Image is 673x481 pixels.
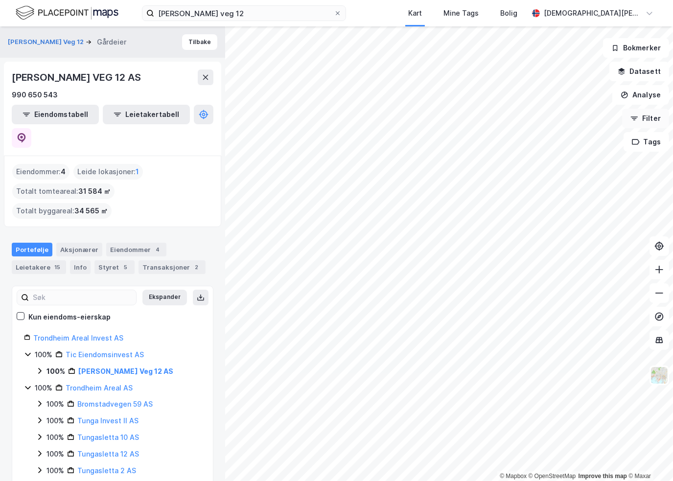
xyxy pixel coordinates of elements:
div: 5 [121,262,131,272]
div: Info [70,260,91,274]
a: Tungasletta 12 AS [77,450,139,458]
div: 100% [46,465,64,477]
a: Trondheim Areal Invest AS [33,334,123,342]
a: Tunga Invest II AS [77,416,139,425]
div: 990 650 543 [12,89,58,101]
iframe: Chat Widget [624,434,673,481]
div: Eiendommer [106,243,166,256]
button: Analyse [612,85,669,105]
div: Styret [94,260,135,274]
span: 34 565 ㎡ [74,205,108,217]
div: Totalt tomteareal : [12,183,115,199]
div: 100% [46,398,64,410]
div: Mine Tags [443,7,479,19]
div: [PERSON_NAME] VEG 12 AS [12,69,142,85]
button: Eiendomstabell [12,105,99,124]
div: Leide lokasjoner : [73,164,143,180]
div: 100% [46,432,64,443]
a: Mapbox [500,473,527,480]
div: 15 [52,262,62,272]
a: Bromstadvegen 59 AS [77,400,153,408]
a: [PERSON_NAME] Veg 12 AS [78,367,173,375]
img: logo.f888ab2527a4732fd821a326f86c7f29.svg [16,4,118,22]
div: Eiendommer : [12,164,70,180]
span: 1 [136,166,139,178]
div: Kart [408,7,422,19]
div: Gårdeier [97,36,126,48]
button: Filter [622,109,669,128]
img: Z [650,366,669,385]
a: Tic Eiendomsinvest AS [66,350,144,359]
a: Improve this map [579,473,627,480]
div: 100% [35,382,52,394]
a: Tungasletta 2 AS [77,466,136,475]
div: 100% [46,366,65,377]
button: Ekspander [142,290,187,305]
div: Leietakere [12,260,66,274]
span: 4 [61,166,66,178]
button: [PERSON_NAME] Veg 12 [8,37,86,47]
div: Portefølje [12,243,52,256]
div: 2 [192,262,202,272]
span: 31 584 ㎡ [78,185,111,197]
a: Tungasletta 10 AS [77,433,139,441]
input: Søk på adresse, matrikkel, gårdeiere, leietakere eller personer [154,6,334,21]
button: Bokmerker [603,38,669,58]
div: Aksjonærer [56,243,102,256]
input: Søk [29,290,136,305]
div: 4 [153,245,162,254]
div: Transaksjoner [139,260,206,274]
button: Leietakertabell [103,105,190,124]
div: Kun eiendoms-eierskap [28,311,111,323]
div: 100% [46,415,64,427]
div: Bolig [500,7,517,19]
div: Kontrollprogram for chat [624,434,673,481]
a: OpenStreetMap [529,473,576,480]
div: 100% [46,448,64,460]
button: Tilbake [182,34,217,50]
div: 100% [35,349,52,361]
a: Trondheim Areal AS [66,384,133,392]
button: Datasett [609,62,669,81]
button: Tags [624,132,669,152]
div: Totalt byggareal : [12,203,112,219]
div: [DEMOGRAPHIC_DATA][PERSON_NAME] [544,7,642,19]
